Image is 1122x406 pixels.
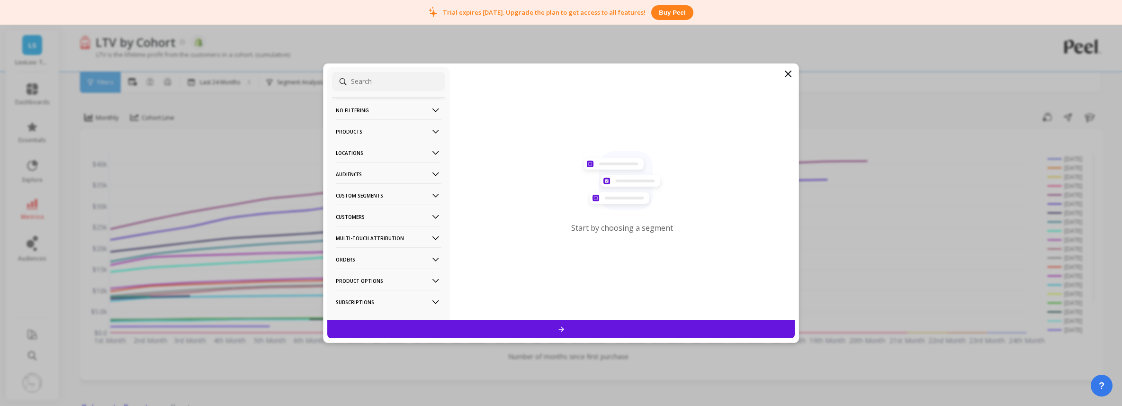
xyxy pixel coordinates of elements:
[336,162,441,186] p: Audiences
[443,8,646,17] p: Trial expires [DATE]. Upgrade the plan to get access to all features!
[336,119,441,144] p: Products
[336,205,441,229] p: Customers
[336,141,441,165] p: Locations
[332,72,445,91] input: Search
[336,226,441,250] p: Multi-Touch Attribution
[1091,375,1113,397] button: ?
[336,290,441,314] p: Subscriptions
[1099,379,1104,392] span: ?
[571,223,673,233] p: Start by choosing a segment
[336,247,441,271] p: Orders
[336,183,441,208] p: Custom Segments
[651,5,693,20] button: Buy peel
[336,98,441,122] p: No filtering
[336,269,441,293] p: Product Options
